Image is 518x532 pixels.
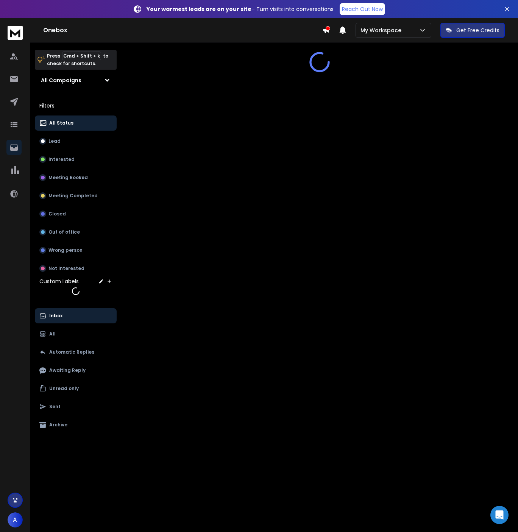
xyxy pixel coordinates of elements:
[35,345,117,360] button: Automatic Replies
[8,512,23,527] button: A
[342,5,383,13] p: Reach Out Now
[35,73,117,88] button: All Campaigns
[48,156,75,162] p: Interested
[8,26,23,40] img: logo
[48,211,66,217] p: Closed
[49,349,94,355] p: Automatic Replies
[35,170,117,185] button: Meeting Booked
[49,385,79,392] p: Unread only
[35,381,117,396] button: Unread only
[48,193,98,199] p: Meeting Completed
[62,51,101,60] span: Cmd + Shift + k
[48,247,83,253] p: Wrong person
[49,120,73,126] p: All Status
[35,326,117,342] button: All
[49,422,67,428] p: Archive
[49,367,86,373] p: Awaiting Reply
[147,5,334,13] p: – Turn visits into conversations
[147,5,251,13] strong: Your warmest leads are on your site
[35,115,117,131] button: All Status
[48,265,84,271] p: Not Interested
[48,229,80,235] p: Out of office
[440,23,505,38] button: Get Free Credits
[47,52,108,67] p: Press to check for shortcuts.
[35,243,117,258] button: Wrong person
[41,76,81,84] h1: All Campaigns
[49,313,62,319] p: Inbox
[39,278,79,285] h3: Custom Labels
[48,138,61,144] p: Lead
[48,175,88,181] p: Meeting Booked
[35,225,117,240] button: Out of office
[35,363,117,378] button: Awaiting Reply
[35,308,117,323] button: Inbox
[35,399,117,414] button: Sent
[35,100,117,111] h3: Filters
[35,152,117,167] button: Interested
[456,27,499,34] p: Get Free Credits
[360,27,404,34] p: My Workspace
[35,417,117,432] button: Archive
[35,134,117,149] button: Lead
[49,404,61,410] p: Sent
[35,188,117,203] button: Meeting Completed
[35,261,117,276] button: Not Interested
[43,26,322,35] h1: Onebox
[49,331,56,337] p: All
[35,206,117,222] button: Closed
[340,3,385,15] a: Reach Out Now
[490,506,509,524] div: Open Intercom Messenger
